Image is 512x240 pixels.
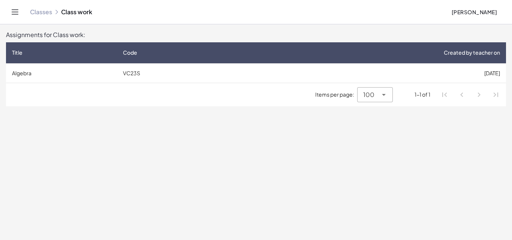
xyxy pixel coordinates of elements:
span: Title [12,49,22,57]
nav: Pagination Navigation [436,86,505,103]
td: Algebra [6,63,117,83]
span: 100 [363,90,374,99]
span: Created by teacher on [444,49,500,57]
div: 1-1 of 1 [415,91,430,98]
button: [PERSON_NAME] [445,5,503,19]
td: [DATE] [238,63,506,83]
button: Toggle navigation [9,6,21,18]
div: Assignments for Class work: [6,30,506,39]
span: [PERSON_NAME] [451,9,497,15]
span: Code [123,49,137,57]
a: Classes [30,8,52,16]
td: VC23S [117,63,237,83]
span: Items per page: [315,91,357,98]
